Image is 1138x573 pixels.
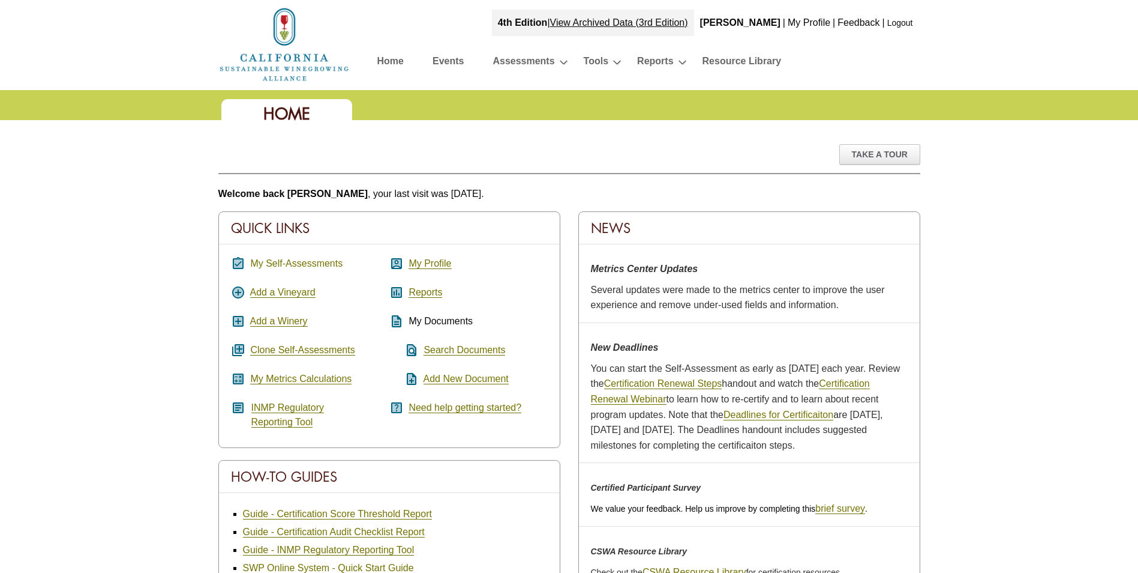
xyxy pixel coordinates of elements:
a: Guide - Certification Audit Checklist Report [243,527,425,538]
a: My Profile [409,258,451,269]
a: Certification Renewal Steps [604,378,722,389]
div: News [579,212,920,244]
span: My Documents [409,316,473,326]
i: queue [231,343,245,357]
p: You can start the Self-Assessment as early as [DATE] each year. Review the handout and watch the ... [591,361,908,453]
span: Several updates were made to the metrics center to improve the user experience and remove under-u... [591,285,885,311]
a: Assessments [493,53,554,74]
div: How-To Guides [219,461,560,493]
i: description [389,314,404,329]
a: Guide - Certification Score Threshold Report [243,509,432,520]
em: Certified Participant Survey [591,483,701,493]
i: account_box [389,256,404,271]
a: View Archived Data (3rd Edition) [550,17,688,28]
span: We value your feedback. Help us improve by completing this . [591,504,867,514]
a: Logout [887,18,913,28]
i: article [231,401,245,415]
strong: 4th Edition [498,17,548,28]
p: , your last visit was [DATE]. [218,186,920,202]
a: Certification Renewal Webinar [591,378,870,405]
i: note_add [389,372,419,386]
a: brief survey [815,503,865,514]
strong: Metrics Center Updates [591,264,698,274]
div: Take A Tour [839,144,920,165]
div: Quick Links [219,212,560,244]
i: assessment [389,285,404,300]
i: add_circle [231,285,245,300]
i: calculate [231,372,245,386]
a: Feedback [837,17,879,28]
div: | [881,10,886,36]
b: [PERSON_NAME] [700,17,780,28]
a: Tools [584,53,608,74]
b: Welcome back [PERSON_NAME] [218,189,368,199]
a: Events [433,53,464,74]
a: Add New Document [424,374,509,384]
div: | [831,10,836,36]
i: help_center [389,401,404,415]
strong: New Deadlines [591,342,659,353]
img: logo_cswa2x.png [218,6,350,83]
em: CSWA Resource Library [591,547,687,556]
div: | [782,10,786,36]
a: Guide - INMP Regulatory Reporting Tool [243,545,415,556]
a: Deadlines for Certificaiton [723,410,833,420]
a: Reports [637,53,673,74]
a: Reports [409,287,442,298]
a: Add a Vineyard [250,287,316,298]
a: Resource Library [702,53,782,74]
a: Clone Self-Assessments [250,345,355,356]
div: | [492,10,694,36]
a: Search Documents [424,345,505,356]
a: My Metrics Calculations [250,374,352,384]
i: add_box [231,314,245,329]
a: Add a Winery [250,316,308,327]
a: Home [218,38,350,49]
a: INMP RegulatoryReporting Tool [251,402,325,428]
a: Home [377,53,404,74]
i: assignment_turned_in [231,256,245,271]
i: find_in_page [389,343,419,357]
a: My Profile [788,17,830,28]
a: Need help getting started? [409,402,521,413]
a: My Self-Assessments [250,258,343,269]
span: Home [263,103,310,124]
